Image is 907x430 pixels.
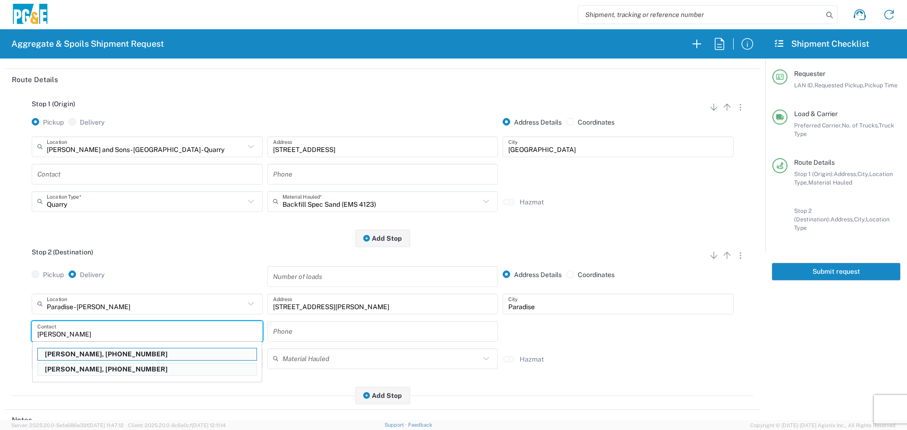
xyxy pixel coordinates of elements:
span: Client: 2025.20.0-8c6e0cf [128,422,226,428]
span: [DATE] 11:47:12 [88,422,124,428]
span: Stop 2 (Destination) [32,248,93,256]
span: Stop 2 (Destination): [794,207,830,223]
label: Address Details [503,118,562,126]
h2: Notes [12,415,32,425]
span: Requester [794,70,825,77]
span: Copyright © [DATE]-[DATE] Agistix Inc., All Rights Reserved [750,421,896,430]
a: Feedback [408,422,432,428]
span: Pickup Time [864,82,898,89]
button: Add Stop [355,229,410,247]
span: Server: 2025.20.0-5efa686e39f [11,422,124,428]
p: David McGregor, 530-526-8407 [38,348,257,360]
span: Address, [834,170,857,177]
span: LAN ID, [794,82,814,89]
span: Stop 1 (Origin): [794,170,834,177]
button: Submit request [772,263,900,280]
p: David Preciado, 530-383-0336 [38,363,257,375]
h2: Aggregate & Spoils Shipment Request [11,38,164,50]
span: No. of Trucks, [842,122,879,129]
span: Address, [830,216,854,223]
h2: Route Details [12,75,58,84]
span: Route Details [794,159,835,166]
h2: Shipment Checklist [774,38,869,50]
span: Material Hauled [808,179,852,186]
label: Hazmat [520,198,544,206]
span: City, [854,216,866,223]
span: Requested Pickup, [814,82,864,89]
span: Stop 1 (Origin) [32,100,75,108]
img: pge [11,4,49,26]
label: Coordinates [566,270,615,279]
label: Hazmat [520,355,544,363]
a: Support [385,422,408,428]
span: Load & Carrier [794,110,838,118]
label: Address Details [503,270,562,279]
label: Coordinates [566,118,615,126]
button: Add Stop [355,387,410,404]
span: [DATE] 12:11:14 [192,422,226,428]
span: Preferred Carrier, [794,122,842,129]
span: City, [857,170,869,177]
input: Shipment, tracking or reference number [578,6,823,24]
